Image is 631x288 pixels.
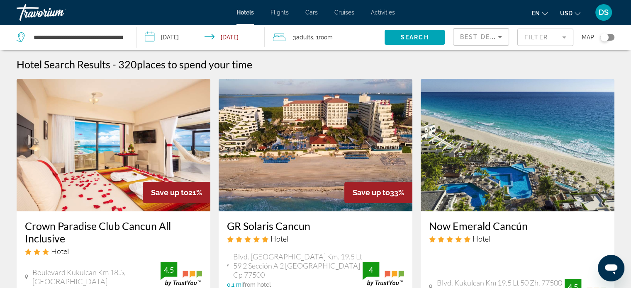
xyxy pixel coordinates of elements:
[17,79,210,211] img: Hotel image
[353,188,390,197] span: Save up to
[17,2,100,23] a: Travorium
[421,79,614,211] img: Hotel image
[161,265,177,275] div: 4.5
[233,252,363,279] span: Blvd. [GEOGRAPHIC_DATA] Km. 19.5 Lt 59 2 Sección A 2 [GEOGRAPHIC_DATA] Cp 77500
[363,265,379,275] div: 4
[560,7,580,19] button: Change currency
[371,9,395,16] a: Activities
[344,182,412,203] div: 33%
[460,34,503,40] span: Best Deals
[51,247,69,256] span: Hotel
[517,28,573,46] button: Filter
[112,58,116,70] span: -
[532,7,548,19] button: Change language
[227,234,404,243] div: 5 star Hotel
[594,34,614,41] button: Toggle map
[137,58,252,70] span: places to spend your time
[151,188,188,197] span: Save up to
[313,31,333,43] span: , 1
[599,8,609,17] span: DS
[385,30,445,45] button: Search
[136,25,265,50] button: Check-in date: Dec 11, 2025 Check-out date: Dec 19, 2025
[532,10,540,17] span: en
[319,34,333,41] span: Room
[582,31,594,43] span: Map
[17,58,110,70] h1: Hotel Search Results
[334,9,354,16] a: Cruises
[560,10,573,17] span: USD
[429,220,606,232] a: Now Emerald Cancún
[265,25,385,50] button: Travelers: 3 adults, 0 children
[118,58,252,70] h2: 320
[243,281,271,288] span: from hotel
[270,234,288,243] span: Hotel
[598,255,624,281] iframe: Кнопка запуска окна обмена сообщениями
[593,4,614,21] button: User Menu
[32,268,161,286] span: Boulevard Kukulcan Km 18.5, [GEOGRAPHIC_DATA]
[270,9,289,16] a: Flights
[363,262,404,286] img: trustyou-badge.svg
[473,234,490,243] span: Hotel
[219,79,412,211] img: Hotel image
[296,34,313,41] span: Adults
[401,34,429,41] span: Search
[25,247,202,256] div: 3 star Hotel
[227,281,243,288] span: 0.1 mi
[143,182,210,203] div: 21%
[429,234,606,243] div: 5 star Hotel
[236,9,254,16] a: Hotels
[25,220,202,244] a: Crown Paradise Club Cancun All Inclusive
[460,32,502,42] mat-select: Sort by
[161,262,202,286] img: trustyou-badge.svg
[227,220,404,232] a: GR Solaris Cancun
[293,31,313,43] span: 3
[305,9,318,16] a: Cars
